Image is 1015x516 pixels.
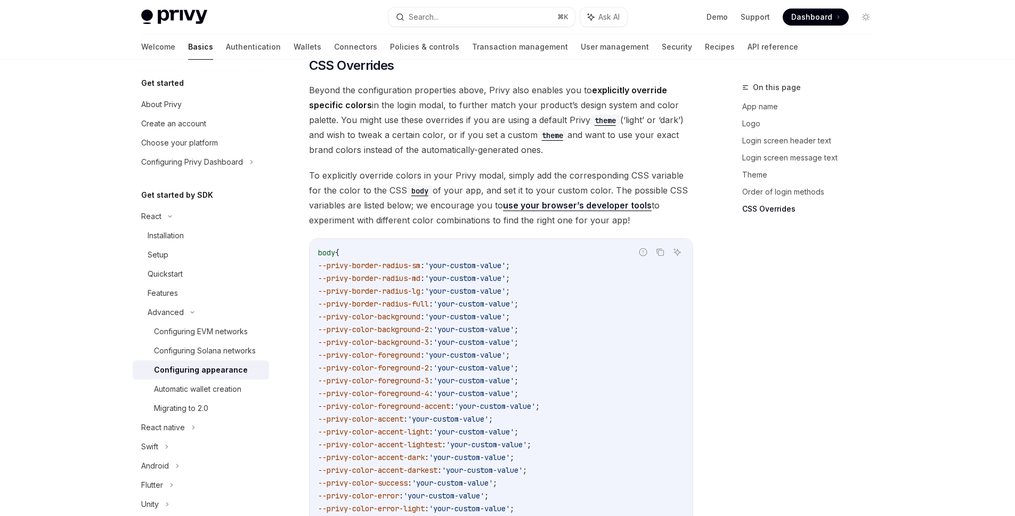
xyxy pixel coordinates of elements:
a: Support [741,12,770,22]
span: 'your-custom-value' [429,504,510,513]
span: --privy-color-background [318,312,420,321]
span: : [420,261,425,270]
a: Migrating to 2.0 [133,399,269,418]
h5: Get started by SDK [141,189,213,201]
div: Create an account [141,117,206,130]
span: : [442,440,446,449]
span: : [399,491,403,501]
a: Configuring Solana networks [133,341,269,360]
div: React [141,210,161,223]
a: Basics [188,34,213,60]
span: ; [514,325,518,334]
span: : [429,363,433,373]
div: Android [141,459,169,472]
button: Report incorrect code [636,245,650,259]
a: Login screen message text [742,149,883,166]
span: : [408,478,412,488]
a: Order of login methods [742,183,883,200]
span: --privy-color-error [318,491,399,501]
a: Recipes [705,34,735,60]
div: Configuring Privy Dashboard [141,156,243,168]
div: Configuring Solana networks [154,344,256,357]
span: body [318,248,335,257]
span: ; [514,427,518,437]
a: Dashboard [783,9,849,26]
span: : [429,337,433,347]
span: --privy-color-success [318,478,408,488]
span: Dashboard [791,12,832,22]
div: React native [141,421,185,434]
a: Configuring appearance [133,360,269,380]
a: use your browser’s developer tools [503,200,652,211]
span: 'your-custom-value' [425,312,506,321]
span: ⌘ K [557,13,569,21]
span: --privy-color-foreground-3 [318,376,429,385]
span: ; [510,453,514,462]
span: 'your-custom-value' [403,491,484,501]
span: --privy-border-radius-md [318,273,420,283]
span: On this page [753,81,801,94]
span: --privy-color-accent-light [318,427,429,437]
span: 'your-custom-value' [433,427,514,437]
span: 'your-custom-value' [429,453,510,462]
span: ; [493,478,497,488]
code: theme [538,130,567,141]
span: ; [535,401,540,411]
span: 'your-custom-value' [454,401,535,411]
span: ; [514,376,518,385]
span: ; [514,389,518,398]
a: About Privy [133,95,269,114]
strong: explicitly override specific colors [309,85,667,110]
div: Choose your platform [141,136,218,149]
a: Connectors [334,34,377,60]
span: --privy-color-accent [318,414,403,424]
span: 'your-custom-value' [412,478,493,488]
a: Logo [742,115,883,132]
a: Welcome [141,34,175,60]
span: : [420,273,425,283]
div: Migrating to 2.0 [154,402,208,415]
span: ; [506,273,510,283]
button: Ask AI [670,245,684,259]
span: 'your-custom-value' [433,325,514,334]
span: { [335,248,339,257]
span: --privy-color-accent-darkest [318,465,437,475]
span: ; [527,440,531,449]
code: body [407,185,433,197]
span: --privy-border-radius-lg [318,286,420,296]
a: Configuring EVM networks [133,322,269,341]
span: ; [506,261,510,270]
a: Authentication [226,34,281,60]
a: Transaction management [472,34,568,60]
span: ; [489,414,493,424]
span: 'your-custom-value' [446,440,527,449]
a: Theme [742,166,883,183]
span: : [420,312,425,321]
a: Security [662,34,692,60]
span: ; [506,350,510,360]
a: App name [742,98,883,115]
span: ; [514,363,518,373]
span: : [429,299,433,309]
span: 'your-custom-value' [408,414,489,424]
span: ; [484,491,489,501]
span: : [425,504,429,513]
span: ; [506,312,510,321]
span: --privy-color-foreground-2 [318,363,429,373]
span: : [429,427,433,437]
div: Configuring appearance [154,364,248,376]
span: 'your-custom-value' [433,337,514,347]
span: --privy-color-foreground [318,350,420,360]
span: --privy-color-background-2 [318,325,429,334]
span: 'your-custom-value' [433,363,514,373]
span: Ask AI [598,12,620,22]
span: --privy-border-radius-sm [318,261,420,270]
button: Copy the contents from the code block [653,245,667,259]
div: Features [148,287,178,300]
a: Demo [707,12,728,22]
a: Features [133,284,269,303]
div: Quickstart [148,268,183,280]
div: Automatic wallet creation [154,383,241,396]
span: 'your-custom-value' [425,261,506,270]
a: Choose your platform [133,133,269,152]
